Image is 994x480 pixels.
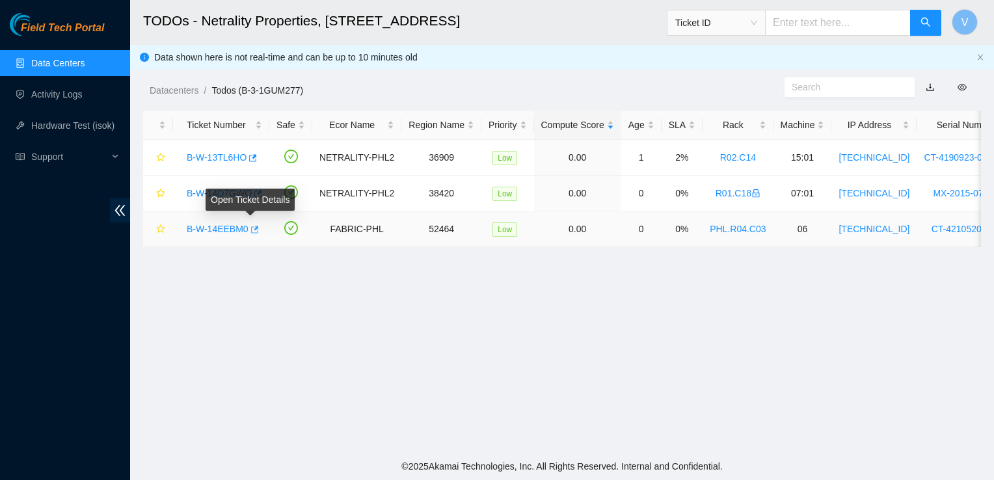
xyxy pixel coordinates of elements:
td: FABRIC-PHL [312,211,401,247]
span: check-circle [284,221,298,235]
a: Akamai TechnologiesField Tech Portal [10,23,104,40]
button: search [910,10,941,36]
td: 07:01 [773,176,832,211]
td: 52464 [401,211,481,247]
a: Todos (B-3-1GUM277) [211,85,303,96]
span: V [961,14,969,31]
div: Open Ticket Details [206,189,295,211]
a: [TECHNICAL_ID] [839,152,909,163]
a: PHL.R04.C03 [710,224,766,234]
td: 0.00 [534,211,621,247]
a: [TECHNICAL_ID] [839,188,909,198]
a: B-W-14D7GWQ [187,188,252,198]
button: close [976,53,984,62]
a: [TECHNICAL_ID] [839,224,909,234]
span: read [16,152,25,161]
footer: © 2025 Akamai Technologies, Inc. All Rights Reserved. Internal and Confidential. [130,453,994,480]
span: Ticket ID [675,13,757,33]
td: 0.00 [534,176,621,211]
span: star [156,224,165,235]
span: close [976,53,984,61]
span: check-circle [284,150,298,163]
a: Activity Logs [31,89,83,100]
span: eye [958,83,967,92]
td: 1 [621,140,662,176]
td: 38420 [401,176,481,211]
img: Akamai Technologies [10,13,66,36]
td: 0% [662,176,703,211]
td: 36909 [401,140,481,176]
td: NETRALITY-PHL2 [312,176,401,211]
a: R01.C18lock [716,188,760,198]
span: lock [751,189,760,198]
span: Support [31,144,108,170]
button: star [150,147,166,168]
span: Field Tech Portal [21,22,104,34]
span: Low [492,151,517,165]
td: 0 [621,211,662,247]
span: / [204,85,206,96]
span: star [156,189,165,199]
button: V [952,9,978,35]
a: B-W-14EEBM0 [187,224,248,234]
td: 15:01 [773,140,832,176]
span: Low [492,222,517,237]
button: star [150,183,166,204]
td: 0 [621,176,662,211]
button: star [150,219,166,239]
td: 0.00 [534,140,621,176]
td: 06 [773,211,832,247]
a: Data Centers [31,58,85,68]
span: Low [492,187,517,201]
span: check-circle [284,185,298,199]
span: search [920,17,931,29]
td: NETRALITY-PHL2 [312,140,401,176]
a: Datacenters [150,85,198,96]
input: Enter text here... [765,10,911,36]
button: download [916,77,945,98]
a: R02.C14 [720,152,756,163]
td: 2% [662,140,703,176]
span: double-left [110,198,130,222]
td: 0% [662,211,703,247]
a: B-W-13TL6HO [187,152,247,163]
a: Hardware Test (isok) [31,120,114,131]
span: star [156,153,165,163]
a: download [926,82,935,92]
input: Search [792,80,897,94]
